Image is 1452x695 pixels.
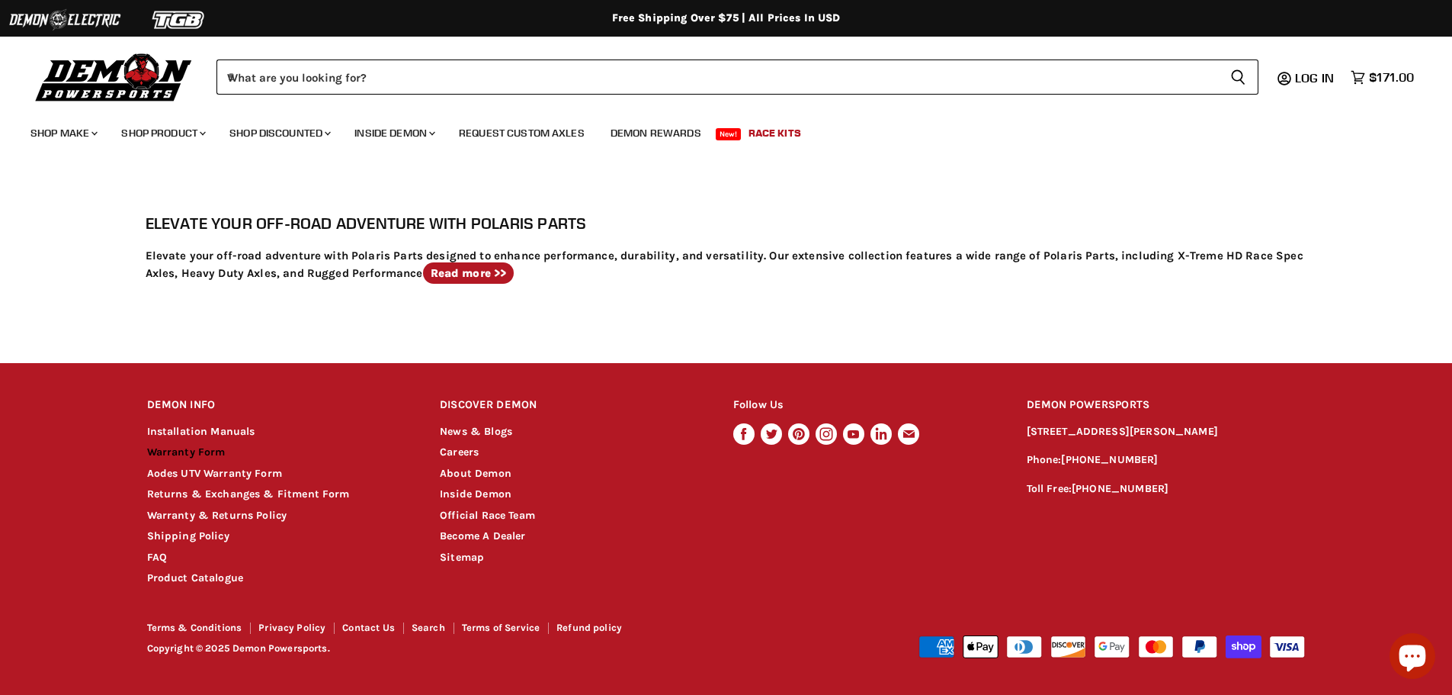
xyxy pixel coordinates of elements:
[147,529,229,542] a: Shipping Policy
[218,117,340,149] a: Shop Discounted
[1295,70,1334,85] span: Log in
[1027,388,1306,423] h2: DEMON POWERSPORTS
[342,622,395,633] a: Contact Us
[737,117,813,149] a: Race Kits
[146,212,1307,235] h2: Elevate Your Off-Road Adventure with Polaris Parts
[117,11,1336,25] div: Free Shipping Over $75 | All Prices In USD
[122,5,236,34] img: TGB Logo 2
[1072,482,1168,495] a: [PHONE_NUMBER]
[440,509,535,522] a: Official Race Team
[147,467,282,480] a: Aodes UTV Warranty Form
[147,623,728,639] nav: Footer
[440,446,479,459] a: Careers
[1369,70,1414,85] span: $171.00
[216,60,1218,95] input: When autocomplete results are available use up and down arrows to review and enter to select
[8,5,122,34] img: Demon Electric Logo 2
[431,266,507,280] strong: Read more >>
[440,467,511,480] a: About Demon
[440,487,511,500] a: Inside Demon
[1027,452,1306,469] p: Phone:
[1385,633,1440,683] inbox-online-store-chat: Shopify online store chat
[216,60,1258,95] form: Product
[1027,423,1306,441] p: [STREET_ADDRESS][PERSON_NAME]
[716,128,742,140] span: New!
[147,446,226,459] a: Warranty Form
[440,388,704,423] h2: DISCOVER DEMON
[1061,453,1158,466] a: [PHONE_NUMBER]
[258,622,325,633] a: Privacy Policy
[1027,481,1306,498] p: Toll Free:
[147,509,287,522] a: Warranty & Returns Policy
[556,622,622,633] a: Refund policy
[1288,71,1343,85] a: Log in
[147,425,255,438] a: Installation Manuals
[110,117,215,149] a: Shop Product
[147,643,728,655] p: Copyright © 2025 Demon Powersports.
[440,425,512,438] a: News & Blogs
[147,388,412,423] h2: DEMON INFO
[147,571,244,584] a: Product Catalogue
[146,247,1307,282] p: Elevate your off-road adventure with Polaris Parts designed to enhance performance, durability, a...
[343,117,444,149] a: Inside Demon
[19,117,107,149] a: Shop Make
[147,551,167,564] a: FAQ
[440,551,484,564] a: Sitemap
[1218,60,1258,95] button: Search
[447,117,596,149] a: Request Custom Axles
[440,529,525,542] a: Become A Dealer
[19,111,1410,149] ul: Main menu
[599,117,713,149] a: Demon Rewards
[147,622,242,633] a: Terms & Conditions
[1343,66,1422,88] a: $171.00
[733,388,998,423] h2: Follow Us
[462,622,540,633] a: Terms of Service
[30,50,197,104] img: Demon Powersports
[412,622,445,633] a: Search
[147,487,350,500] a: Returns & Exchanges & Fitment Form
